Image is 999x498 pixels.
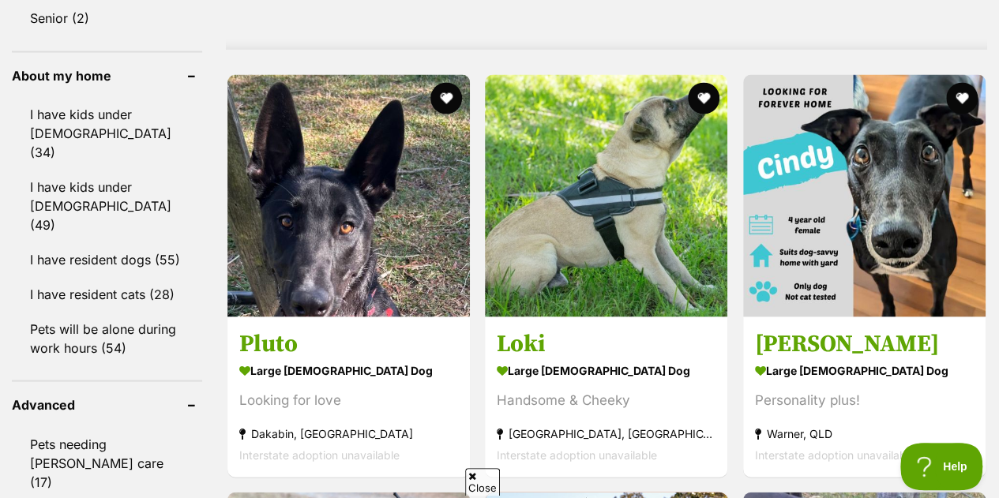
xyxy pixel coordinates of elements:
[755,328,974,358] h3: [PERSON_NAME]
[755,422,974,444] strong: Warner, QLD
[239,389,458,410] div: Looking for love
[227,316,470,477] a: Pluto large [DEMOGRAPHIC_DATA] Dog Looking for love Dakabin, [GEOGRAPHIC_DATA] Interstate adoptio...
[12,397,202,411] header: Advanced
[497,358,715,381] strong: large [DEMOGRAPHIC_DATA] Dog
[12,277,202,310] a: I have resident cats (28)
[12,312,202,364] a: Pets will be alone during work hours (54)
[946,82,978,114] button: favourite
[227,74,470,316] img: Pluto - German Shepherd x Greyhound Dog
[497,389,715,410] div: Handsome & Cheeky
[12,97,202,168] a: I have kids under [DEMOGRAPHIC_DATA] (34)
[497,447,657,461] span: Interstate adoption unavailable
[239,328,458,358] h3: Pluto
[12,2,202,35] a: Senior (2)
[755,389,974,410] div: Personality plus!
[239,358,458,381] strong: large [DEMOGRAPHIC_DATA] Dog
[239,422,458,444] strong: Dakabin, [GEOGRAPHIC_DATA]
[12,427,202,498] a: Pets needing [PERSON_NAME] care (17)
[485,74,727,316] img: Loki - Shar Pei Dog
[12,242,202,275] a: I have resident dogs (55)
[900,443,983,490] iframe: Help Scout Beacon - Open
[239,447,400,461] span: Interstate adoption unavailable
[689,82,720,114] button: favourite
[465,468,500,496] span: Close
[755,358,974,381] strong: large [DEMOGRAPHIC_DATA] Dog
[743,74,986,316] img: Cindy - Greyhound Dog
[497,422,715,444] strong: [GEOGRAPHIC_DATA], [GEOGRAPHIC_DATA]
[743,316,986,477] a: [PERSON_NAME] large [DEMOGRAPHIC_DATA] Dog Personality plus! Warner, QLD Interstate adoption unav...
[12,68,202,82] header: About my home
[12,170,202,241] a: I have kids under [DEMOGRAPHIC_DATA] (49)
[430,82,462,114] button: favourite
[497,328,715,358] h3: Loki
[755,447,915,461] span: Interstate adoption unavailable
[485,316,727,477] a: Loki large [DEMOGRAPHIC_DATA] Dog Handsome & Cheeky [GEOGRAPHIC_DATA], [GEOGRAPHIC_DATA] Intersta...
